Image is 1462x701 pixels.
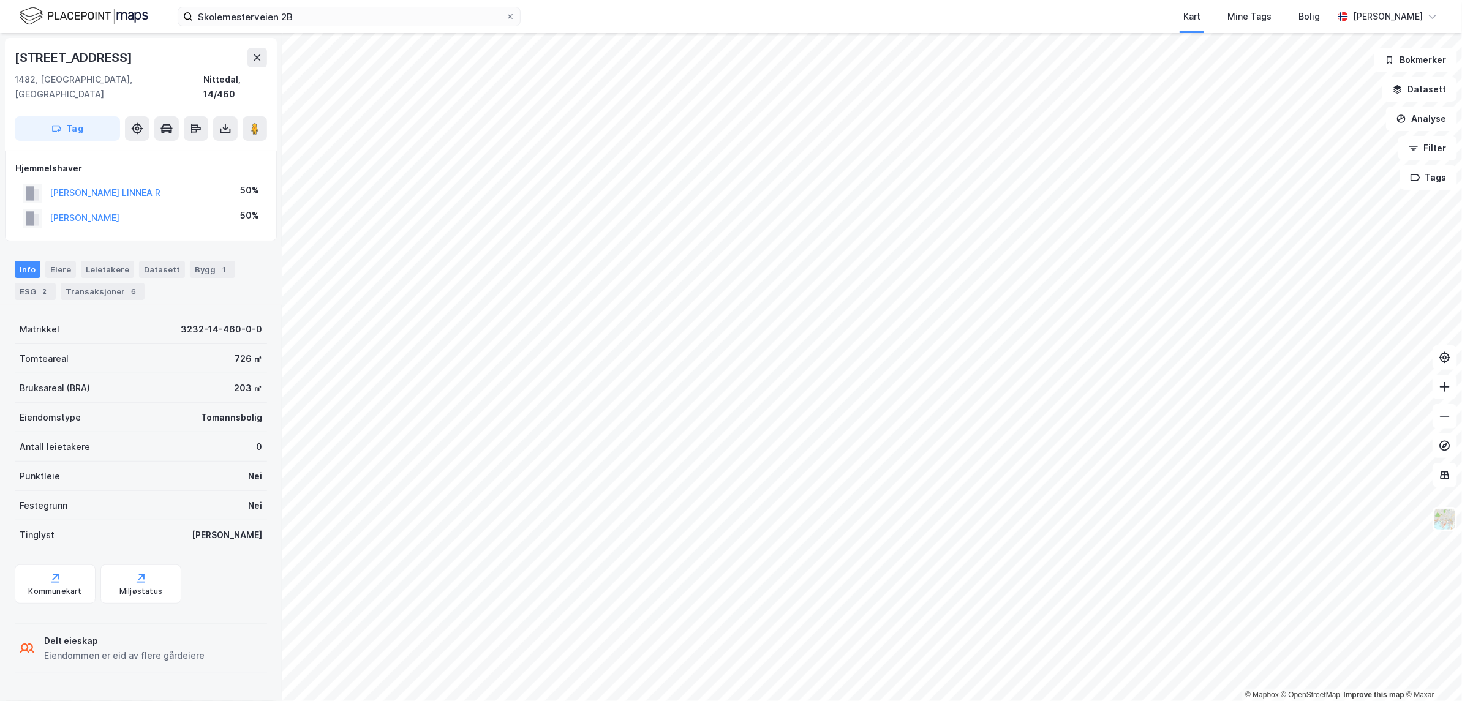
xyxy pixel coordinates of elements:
[1386,107,1457,131] button: Analyse
[192,528,262,542] div: [PERSON_NAME]
[15,161,266,176] div: Hjemmelshaver
[39,285,51,298] div: 2
[15,72,203,102] div: 1482, [GEOGRAPHIC_DATA], [GEOGRAPHIC_DATA]
[240,183,259,198] div: 50%
[181,322,262,337] div: 3232-14-460-0-0
[1281,691,1341,699] a: OpenStreetMap
[15,116,120,141] button: Tag
[28,587,81,596] div: Kommunekart
[20,469,60,484] div: Punktleie
[15,283,56,300] div: ESG
[1353,9,1423,24] div: [PERSON_NAME]
[1227,9,1272,24] div: Mine Tags
[1398,136,1457,160] button: Filter
[1400,165,1457,190] button: Tags
[20,440,90,454] div: Antall leietakere
[234,381,262,395] div: 203 ㎡
[235,351,262,366] div: 726 ㎡
[81,261,134,278] div: Leietakere
[119,587,162,596] div: Miljøstatus
[15,261,40,278] div: Info
[20,6,148,27] img: logo.f888ab2527a4732fd821a326f86c7f29.svg
[1245,691,1279,699] a: Mapbox
[139,261,185,278] div: Datasett
[248,498,262,513] div: Nei
[218,263,230,276] div: 1
[15,48,135,67] div: [STREET_ADDRESS]
[20,381,90,395] div: Bruksareal (BRA)
[1374,48,1457,72] button: Bokmerker
[61,283,145,300] div: Transaksjoner
[1433,508,1456,531] img: Z
[240,208,259,223] div: 50%
[20,498,67,513] div: Festegrunn
[20,322,59,337] div: Matrikkel
[20,528,55,542] div: Tinglyst
[256,440,262,454] div: 0
[248,469,262,484] div: Nei
[201,410,262,425] div: Tomannsbolig
[20,351,69,366] div: Tomteareal
[190,261,235,278] div: Bygg
[1298,9,1320,24] div: Bolig
[1401,642,1462,701] div: Kontrollprogram for chat
[1183,9,1200,24] div: Kart
[193,7,505,26] input: Søk på adresse, matrikkel, gårdeiere, leietakere eller personer
[203,72,267,102] div: Nittedal, 14/460
[20,410,81,425] div: Eiendomstype
[1344,691,1404,699] a: Improve this map
[44,648,205,663] div: Eiendommen er eid av flere gårdeiere
[1401,642,1462,701] iframe: Chat Widget
[44,634,205,648] div: Delt eieskap
[127,285,140,298] div: 6
[45,261,76,278] div: Eiere
[1382,77,1457,102] button: Datasett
